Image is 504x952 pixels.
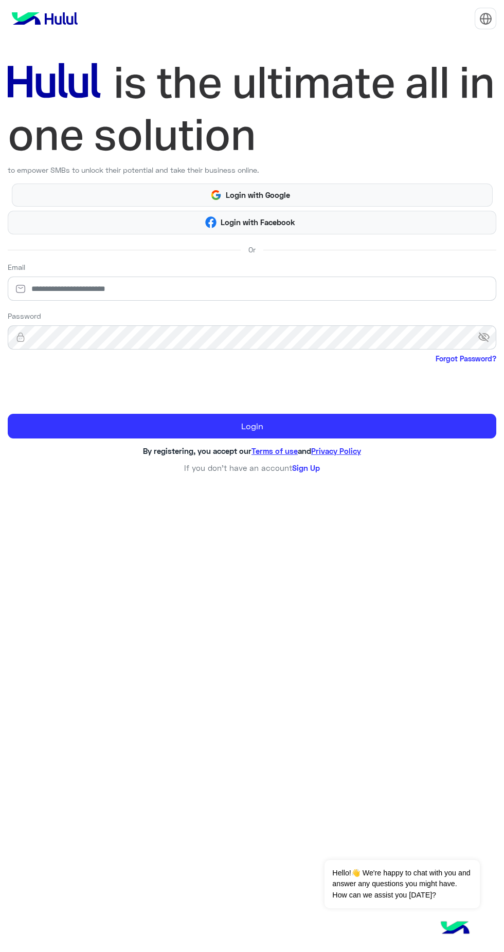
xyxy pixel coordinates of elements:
img: lock [8,332,33,342]
h6: If you don’t have an account [8,463,496,472]
img: Google [210,189,222,201]
img: Facebook [205,216,217,228]
img: hulul-logo.png [437,911,473,947]
p: to empower SMBs to unlock their potential and take their business online. [8,164,496,175]
button: Login with Facebook [8,211,496,234]
span: Login with Google [222,189,294,201]
a: Terms of use [251,446,298,455]
button: Login with Google [12,184,493,207]
img: logo [8,8,82,29]
label: Password [8,310,41,321]
span: visibility_off [478,328,496,346]
a: Privacy Policy [311,446,361,455]
iframe: reCAPTCHA [8,366,164,406]
span: Login with Facebook [217,216,299,228]
span: and [298,446,311,455]
img: email [8,284,33,294]
img: tab [479,12,492,25]
span: Hello!👋 We're happy to chat with you and answer any questions you might have. How can we assist y... [325,860,479,908]
label: Email [8,262,25,272]
span: By registering, you accept our [143,446,251,455]
a: Forgot Password? [436,353,496,364]
button: Login [8,414,496,438]
a: Sign Up [292,463,320,472]
img: hululLoginTitle_EN.svg [8,57,496,161]
span: Or [248,244,256,255]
